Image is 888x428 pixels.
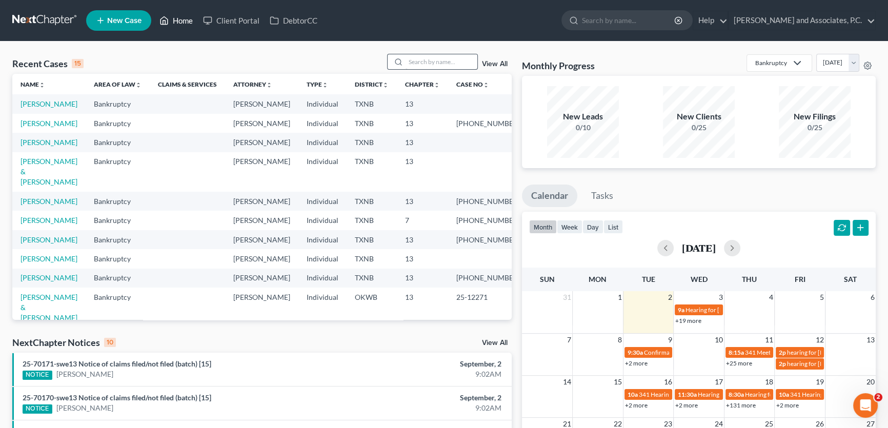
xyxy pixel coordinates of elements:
[795,275,805,283] span: Fri
[397,133,448,152] td: 13
[50,13,95,23] p: Active [DATE]
[94,80,142,88] a: Area of Lawunfold_more
[613,376,623,388] span: 15
[298,114,347,133] td: Individual
[729,11,875,30] a: [PERSON_NAME] and Associates, P.C.
[298,269,347,288] td: Individual
[307,80,328,88] a: Typeunfold_more
[819,291,825,303] span: 5
[49,336,57,344] button: Upload attachment
[456,80,489,88] a: Case Nounfold_more
[86,133,150,152] td: Bankruptcy
[729,391,744,398] span: 8:30a
[86,249,150,268] td: Bankruptcy
[675,317,701,324] a: +19 more
[347,211,397,230] td: TXNB
[72,59,84,68] div: 15
[225,211,298,230] td: [PERSON_NAME]
[557,220,582,234] button: week
[347,192,397,211] td: TXNB
[25,107,52,115] b: [DATE]
[8,80,168,209] div: In observance of[DATE],the NextChapter team will be out of office on[DATE]. Our team will be unav...
[298,192,347,211] td: Individual
[16,162,138,181] a: Help Center
[56,369,113,379] a: [PERSON_NAME]
[667,334,673,346] span: 9
[265,11,322,30] a: DebtorCC
[644,349,815,356] span: Confirmation hearing for [PERSON_NAME] & [PERSON_NAME]
[483,82,489,88] i: unfold_more
[233,80,272,88] a: Attorneyunfold_more
[50,5,116,13] h1: [PERSON_NAME]
[180,4,198,23] div: Close
[154,11,198,30] a: Home
[726,401,756,409] a: +131 more
[349,369,501,379] div: 9:02AM
[562,291,572,303] span: 31
[104,338,116,347] div: 10
[16,211,103,217] div: [PERSON_NAME] • 44m ago
[397,288,448,327] td: 13
[625,359,648,367] a: +2 more
[663,123,735,133] div: 0/25
[776,401,799,409] a: +2 more
[768,291,774,303] span: 4
[21,138,77,147] a: [PERSON_NAME]
[176,332,192,348] button: Send a message…
[675,401,698,409] a: +2 more
[582,185,622,207] a: Tasks
[628,391,638,398] span: 10a
[349,403,501,413] div: 9:02AM
[448,211,528,230] td: [PHONE_NUMBER]
[714,376,724,388] span: 17
[562,376,572,388] span: 14
[198,11,265,30] a: Client Portal
[726,359,752,367] a: +25 more
[448,269,528,288] td: [PHONE_NUMBER]
[298,288,347,327] td: Individual
[397,94,448,113] td: 13
[582,220,603,234] button: day
[764,334,774,346] span: 11
[266,82,272,88] i: unfold_more
[522,185,577,207] a: Calendar
[347,152,397,192] td: TXNB
[589,275,607,283] span: Mon
[482,339,508,347] a: View All
[23,393,211,402] a: 25-70170-swe13 Notice of claims filed/not filed (batch) [15]
[874,393,882,401] span: 2
[86,211,150,230] td: Bankruptcy
[150,74,225,94] th: Claims & Services
[448,192,528,211] td: [PHONE_NUMBER]
[397,192,448,211] td: 13
[397,114,448,133] td: 13
[693,11,728,30] a: Help
[397,249,448,268] td: 13
[86,288,150,327] td: Bankruptcy
[298,230,347,249] td: Individual
[815,334,825,346] span: 12
[25,148,52,156] b: [DATE]
[76,87,107,95] b: [DATE],
[23,371,52,380] div: NOTICE
[225,269,298,288] td: [PERSON_NAME]
[865,376,876,388] span: 20
[23,404,52,414] div: NOTICE
[29,6,46,22] img: Profile image for Emma
[347,288,397,327] td: OKWB
[718,291,724,303] span: 3
[617,334,623,346] span: 8
[690,275,707,283] span: Wed
[764,376,774,388] span: 18
[21,293,77,322] a: [PERSON_NAME] & [PERSON_NAME]
[729,349,744,356] span: 8:15a
[86,152,150,192] td: Bankruptcy
[347,133,397,152] td: TXNB
[639,391,805,398] span: 341 Hearing for Enviro-Tech Complete Systems & Services, LLC
[39,82,45,88] i: unfold_more
[225,288,298,327] td: [PERSON_NAME]
[21,273,77,282] a: [PERSON_NAME]
[298,133,347,152] td: Individual
[7,4,26,24] button: go back
[86,230,150,249] td: Bankruptcy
